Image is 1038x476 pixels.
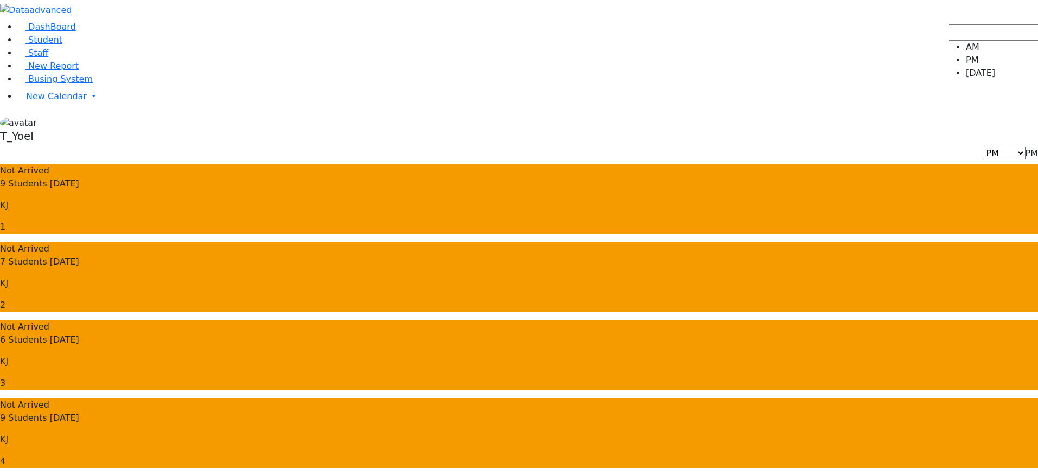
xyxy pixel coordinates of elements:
span: PM [1026,148,1038,158]
a: New Report [17,61,79,71]
span: Student [28,35,62,45]
a: Staff [17,48,48,58]
span: Busing System [28,74,93,84]
a: New Calendar [17,86,1038,107]
span: Staff [28,48,48,58]
span: New Report [28,61,79,71]
a: Busing System [17,74,93,84]
span: New Calendar [26,91,87,101]
a: Student [17,35,62,45]
span: DashBoard [28,22,76,32]
a: DashBoard [17,22,76,32]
